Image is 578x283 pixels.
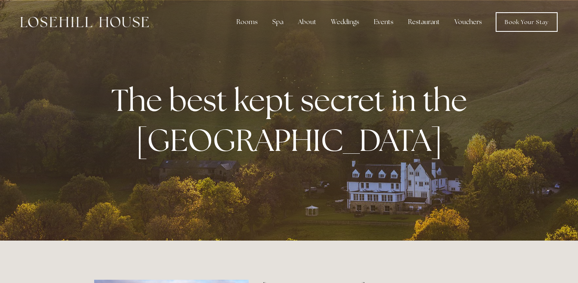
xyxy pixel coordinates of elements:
div: Rooms [230,14,264,30]
strong: The best kept secret in the [GEOGRAPHIC_DATA] [111,80,474,160]
div: Events [367,14,400,30]
div: Spa [266,14,290,30]
div: About [291,14,323,30]
a: Book Your Stay [496,12,558,32]
div: Weddings [324,14,366,30]
a: Vouchers [448,14,488,30]
img: Losehill House [20,17,149,27]
div: Restaurant [402,14,446,30]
